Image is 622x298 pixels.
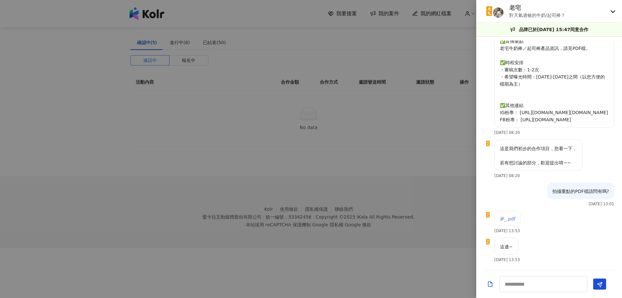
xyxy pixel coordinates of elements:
p: 老宅 [509,4,565,12]
p: [DATE] 08:20 [494,173,520,178]
p: [DATE] 13:53 [494,229,520,233]
p: 品牌已於[DATE] 15:47同意合作 [519,26,589,33]
img: KOL Avatar [484,139,492,147]
p: 這邊~ [500,243,513,250]
button: Add a file [487,279,493,290]
button: Send [593,279,606,290]
p: [DATE] 13:53 [494,257,520,262]
img: KOL Avatar [484,238,492,245]
span: paper-clip [500,217,504,221]
img: KOL Avatar [493,7,503,18]
a: paper-clip_.pdf [500,216,515,221]
p: 拍攝重點的PDF檔請問有嗎? [552,188,609,195]
p: 對天氣過敏的牛奶/起司棒？ [509,12,565,19]
p: 這是我們初步的合作項目，您看一下， 若有想討論的部分，歡迎提出唷~~ [500,145,577,166]
img: KOL Avatar [484,211,492,219]
img: KOL Avatar [483,5,496,18]
p: [DATE] 08:20 [494,130,520,135]
p: [DATE] 13:01 [589,202,614,206]
span: _.pdf [504,216,515,221]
